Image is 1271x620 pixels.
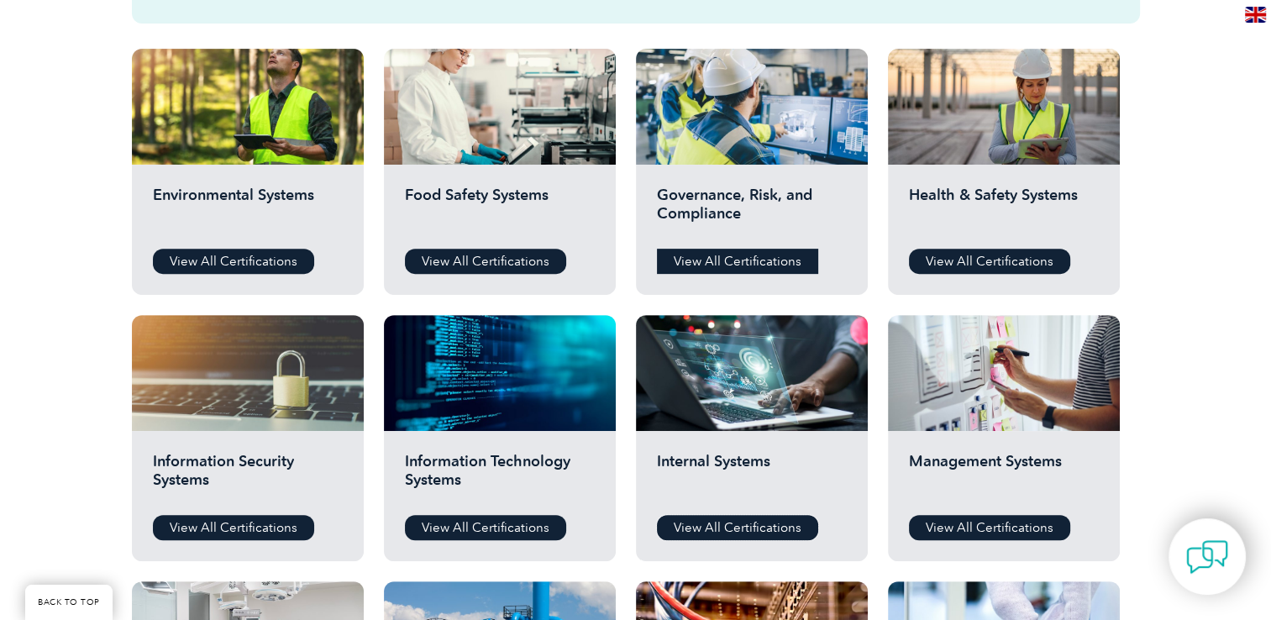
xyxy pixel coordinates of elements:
h2: Management Systems [909,452,1099,502]
h2: Internal Systems [657,452,847,502]
a: View All Certifications [909,249,1070,274]
a: View All Certifications [153,515,314,540]
a: View All Certifications [909,515,1070,540]
a: View All Certifications [657,249,818,274]
img: contact-chat.png [1186,536,1228,578]
h2: Environmental Systems [153,186,343,236]
a: BACK TO TOP [25,585,113,620]
h2: Governance, Risk, and Compliance [657,186,847,236]
h2: Food Safety Systems [405,186,595,236]
a: View All Certifications [153,249,314,274]
h2: Information Security Systems [153,452,343,502]
h2: Information Technology Systems [405,452,595,502]
a: View All Certifications [405,515,566,540]
a: View All Certifications [405,249,566,274]
img: en [1245,7,1266,23]
a: View All Certifications [657,515,818,540]
h2: Health & Safety Systems [909,186,1099,236]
